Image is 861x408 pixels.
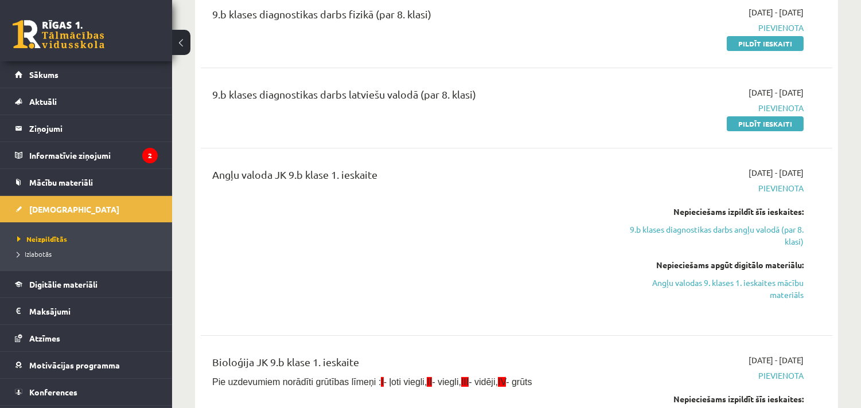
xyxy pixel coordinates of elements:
[618,22,804,34] span: Pievienota
[618,259,804,271] div: Nepieciešams apgūt digitālo materiālu:
[427,377,432,387] span: II
[15,271,158,297] a: Digitālie materiāli
[15,196,158,222] a: [DEMOGRAPHIC_DATA]
[749,6,804,18] span: [DATE] - [DATE]
[29,333,60,343] span: Atzīmes
[29,115,158,142] legend: Ziņojumi
[15,169,158,195] a: Mācību materiāli
[727,36,804,51] a: Pildīt ieskaiti
[618,277,804,301] a: Angļu valodas 9. klases 1. ieskaites mācību materiāls
[212,354,601,375] div: Bioloģija JK 9.b klase 1. ieskaite
[15,298,158,324] a: Maksājumi
[142,148,158,163] i: 2
[498,377,506,387] span: IV
[13,20,104,49] a: Rīgas 1. Tālmācības vidusskola
[727,116,804,131] a: Pildīt ieskaiti
[212,6,601,28] div: 9.b klases diagnostikas darbs fizikā (par 8. klasi)
[17,234,161,244] a: Neizpildītās
[29,177,93,187] span: Mācību materiāli
[618,223,804,248] a: 9.b klases diagnostikas darbs angļu valodā (par 8. klasi)
[29,142,158,168] legend: Informatīvie ziņojumi
[461,377,469,387] span: III
[618,370,804,382] span: Pievienota
[749,87,804,99] span: [DATE] - [DATE]
[29,360,120,370] span: Motivācijas programma
[15,379,158,405] a: Konferences
[381,377,383,387] span: I
[618,206,804,218] div: Nepieciešams izpildīt šīs ieskaites:
[618,102,804,114] span: Pievienota
[15,325,158,351] a: Atzīmes
[618,393,804,405] div: Nepieciešams izpildīt šīs ieskaites:
[212,167,601,188] div: Angļu valoda JK 9.b klase 1. ieskaite
[749,167,804,179] span: [DATE] - [DATE]
[15,142,158,168] a: Informatīvie ziņojumi2
[17,249,161,259] a: Izlabotās
[29,298,158,324] legend: Maksājumi
[212,377,532,387] span: Pie uzdevumiem norādīti grūtības līmeņi : - ļoti viegli, - viegli, - vidēji, - grūts
[15,88,158,115] a: Aktuāli
[29,204,119,214] span: [DEMOGRAPHIC_DATA]
[212,87,601,108] div: 9.b klases diagnostikas darbs latviešu valodā (par 8. klasi)
[17,249,52,258] span: Izlabotās
[749,354,804,366] span: [DATE] - [DATE]
[15,115,158,142] a: Ziņojumi
[29,279,98,289] span: Digitālie materiāli
[15,352,158,378] a: Motivācijas programma
[29,69,59,80] span: Sākums
[17,234,67,244] span: Neizpildītās
[15,61,158,88] a: Sākums
[29,96,57,107] span: Aktuāli
[29,387,77,397] span: Konferences
[618,182,804,194] span: Pievienota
